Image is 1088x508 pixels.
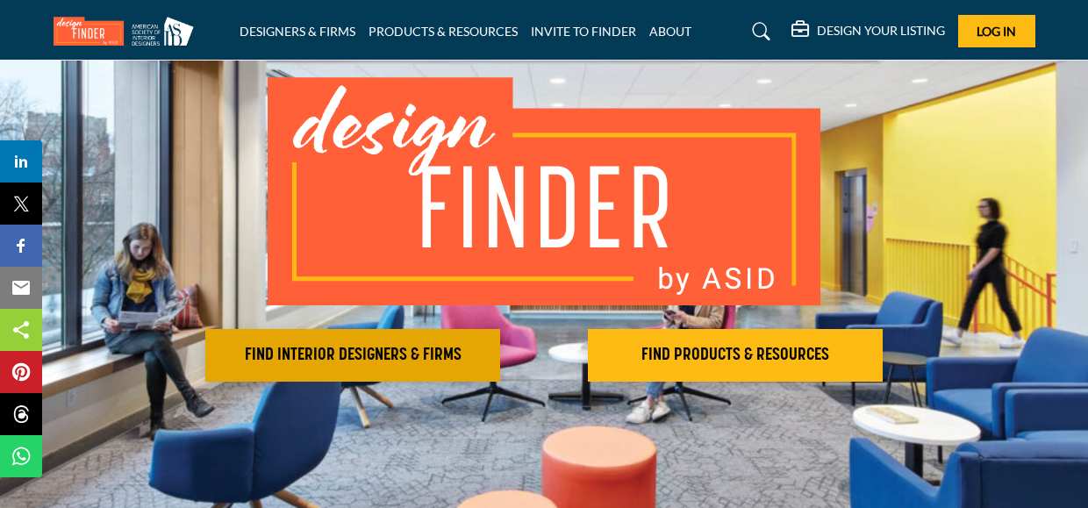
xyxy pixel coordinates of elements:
[958,15,1035,47] button: Log In
[240,24,355,39] a: DESIGNERS & FIRMS
[817,23,945,39] h5: DESIGN YOUR LISTING
[54,17,203,46] img: Site Logo
[369,24,518,39] a: PRODUCTS & RESOURCES
[649,24,691,39] a: ABOUT
[791,21,945,42] div: DESIGN YOUR LISTING
[735,18,782,46] a: Search
[211,345,495,366] h2: FIND INTERIOR DESIGNERS & FIRMS
[588,329,883,382] button: FIND PRODUCTS & RESOURCES
[593,345,877,366] h2: FIND PRODUCTS & RESOURCES
[268,77,820,305] img: image
[205,329,500,382] button: FIND INTERIOR DESIGNERS & FIRMS
[977,24,1016,39] span: Log In
[531,24,636,39] a: INVITE TO FINDER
